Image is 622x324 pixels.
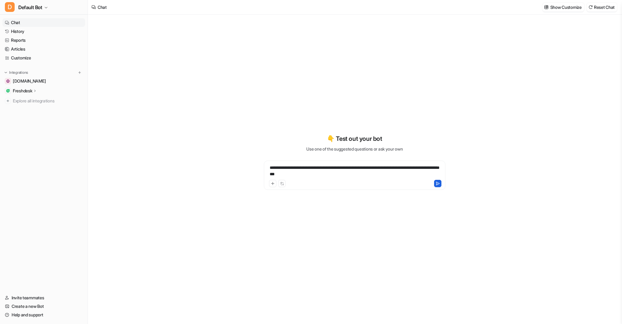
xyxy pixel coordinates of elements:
button: Reset Chat [587,3,617,12]
a: Reports [2,36,85,45]
div: Chat [98,4,107,10]
a: Explore all integrations [2,97,85,105]
p: Freshdesk [13,88,32,94]
span: Default Bot [18,3,42,12]
p: Use one of the suggested questions or ask your own [306,146,403,152]
a: Customize [2,54,85,62]
img: explore all integrations [5,98,11,104]
span: Explore all integrations [13,96,83,106]
img: expand menu [4,70,8,75]
p: Integrations [9,70,28,75]
a: Invite teammates [2,294,85,302]
p: 👇 Test out your bot [327,134,382,143]
span: [DOMAIN_NAME] [13,78,46,84]
img: drivingtests.co.uk [6,79,10,83]
img: menu_add.svg [77,70,82,75]
button: Show Customize [542,3,584,12]
a: Articles [2,45,85,53]
a: Help and support [2,311,85,319]
img: customize [544,5,548,9]
a: Create a new Bot [2,302,85,311]
img: Freshdesk [6,89,10,93]
img: reset [588,5,593,9]
a: Chat [2,18,85,27]
span: D [5,2,15,12]
a: History [2,27,85,36]
p: Show Customize [550,4,582,10]
button: Integrations [2,69,30,76]
a: drivingtests.co.uk[DOMAIN_NAME] [2,77,85,85]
